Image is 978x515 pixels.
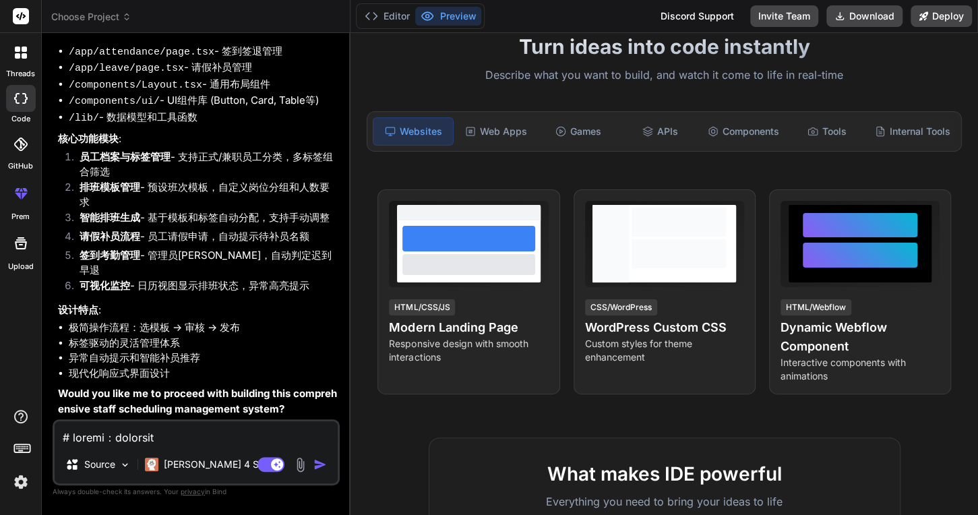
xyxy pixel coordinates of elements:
img: settings [9,471,32,493]
div: Internal Tools [869,117,956,146]
button: Invite Team [750,5,818,27]
p: : [58,303,337,318]
strong: 智能排班生成 [80,211,140,224]
button: Deploy [911,5,972,27]
div: Components [702,117,785,146]
li: - 基于模板和标签自动分配，支持手动调整 [69,210,337,229]
label: threads [6,68,35,80]
li: - 支持正式/兼职员工分类，多标签组合筛选 [69,150,337,180]
div: Discord Support [652,5,742,27]
strong: 请假补员流程 [80,230,140,243]
div: Tools [787,117,867,146]
li: 标签驱动的灵活管理体系 [69,336,337,351]
label: prem [11,211,30,222]
li: - UI组件库 (Button, Card, Table等) [69,93,337,110]
li: 极简操作流程：选模板 → 审核 → 发布 [69,320,337,336]
code: /app/attendance/page.tsx [69,47,214,58]
div: CSS/WordPress [585,299,657,315]
p: Always double-check its answers. Your in Bind [53,485,340,498]
img: icon [313,458,327,471]
span: Choose Project [51,10,131,24]
h2: What makes IDE powerful [451,460,878,488]
li: - 日历视图显示排班状态，异常高亮提示 [69,278,337,297]
h4: Dynamic Webflow Component [781,318,940,356]
p: [PERSON_NAME] 4 S.. [164,458,264,471]
li: 异常自动提示和智能补员推荐 [69,351,337,366]
div: APIs [621,117,700,146]
button: Preview [415,7,481,26]
strong: 可视化监控 [80,279,130,292]
span: privacy [181,487,205,495]
strong: 排班模板管理 [80,181,140,193]
strong: 核心功能模块 [58,132,119,145]
div: Web Apps [456,117,536,146]
li: - 预设班次模板，自定义岗位分组和人数要求 [69,180,337,210]
img: Pick Models [119,459,131,471]
code: /lib/ [69,113,99,124]
p: Source [84,458,115,471]
p: Custom styles for theme enhancement [585,337,744,364]
img: attachment [293,457,308,473]
div: Websites [373,117,454,146]
code: /components/ui/ [69,96,160,107]
strong: 设计特点 [58,303,98,316]
p: : [58,131,337,147]
h4: Modern Landing Page [389,318,548,337]
p: Everything you need to bring your ideas to life [451,493,878,510]
li: - 员工请假申请，自动提示待补员名额 [69,229,337,248]
div: Games [539,117,618,146]
div: HTML/CSS/JS [389,299,455,315]
button: Editor [359,7,415,26]
label: Upload [8,261,34,272]
img: Claude 4 Sonnet [145,458,158,471]
strong: Would you like me to proceed with building this comprehensive staff scheduling management system? [58,387,337,415]
label: GitHub [8,160,33,172]
li: - 签到签退管理 [69,44,337,61]
button: Download [826,5,903,27]
h4: WordPress Custom CSS [585,318,744,337]
li: - 管理员[PERSON_NAME]，自动判定迟到早退 [69,248,337,278]
p: Interactive components with animations [781,356,940,383]
h1: Turn ideas into code instantly [359,34,970,59]
label: code [11,113,30,125]
p: Describe what you want to build, and watch it come to life in real-time [359,67,970,84]
li: - 数据模型和工具函数 [69,110,337,127]
code: /components/Layout.tsx [69,80,202,91]
code: /app/leave/page.tsx [69,63,184,74]
div: HTML/Webflow [781,299,851,315]
li: 现代化响应式界面设计 [69,366,337,382]
li: - 请假补员管理 [69,60,337,77]
strong: 签到考勤管理 [80,249,140,262]
li: - 通用布局组件 [69,77,337,94]
p: Responsive design with smooth interactions [389,337,548,364]
strong: 员工档案与标签管理 [80,150,171,163]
